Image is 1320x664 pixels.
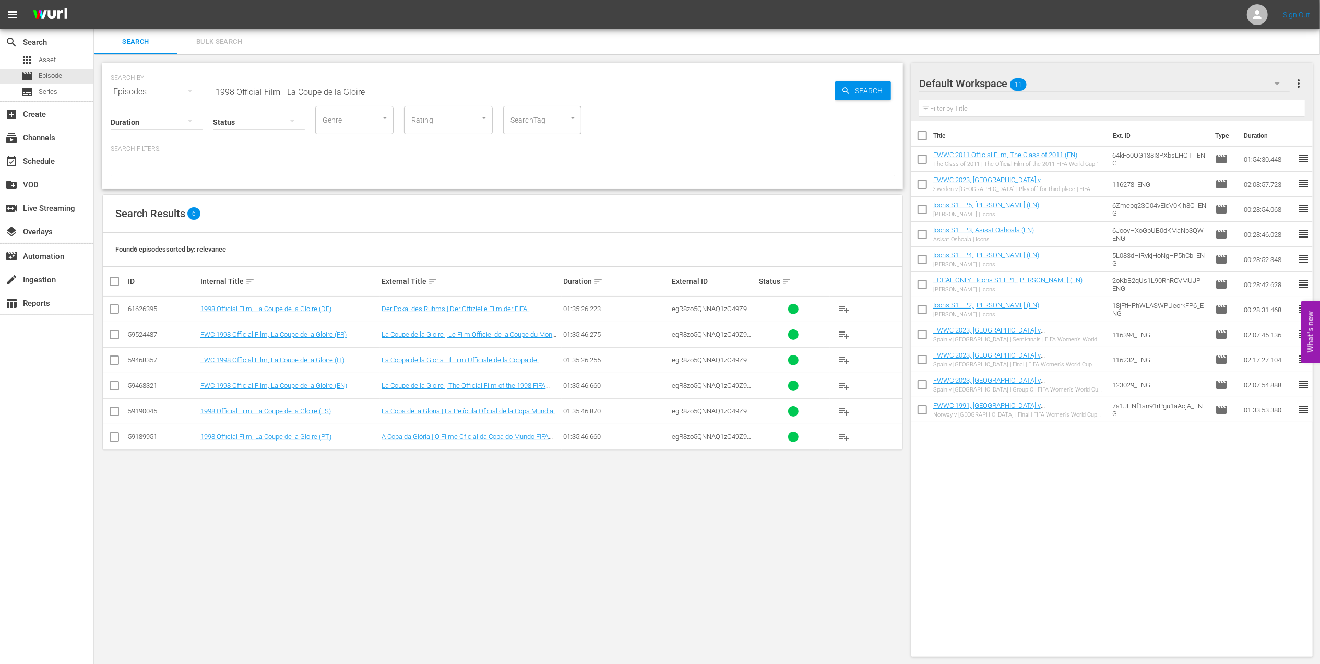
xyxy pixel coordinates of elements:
div: [PERSON_NAME] | Icons [933,286,1083,293]
a: Icons S1 EP2, [PERSON_NAME] (EN) [933,301,1039,309]
div: 01:35:46.660 [563,433,669,441]
span: reorder [1297,177,1310,190]
button: playlist_add [831,424,857,449]
span: Automation [5,250,18,263]
td: 00:28:42.628 [1240,272,1297,297]
span: reorder [1297,403,1310,416]
button: Search [835,81,891,100]
a: FWWC 1991, [GEOGRAPHIC_DATA] v [GEOGRAPHIC_DATA] (EN) [933,401,1045,417]
td: 02:17:27.104 [1240,347,1297,372]
td: 02:08:57.723 [1240,172,1297,197]
span: reorder [1297,152,1310,165]
td: 2oKbB2qUs1L90RhRCVMUJP_ENG [1108,272,1211,297]
td: 01:54:30.448 [1240,147,1297,172]
button: Open [568,113,578,123]
span: playlist_add [838,328,850,341]
span: sort [593,277,603,286]
span: egR8zo5QNNAQ1zO49Z9ON_POR [672,433,752,448]
span: reorder [1297,328,1310,340]
th: Title [933,121,1107,150]
button: playlist_add [831,399,857,424]
span: sort [245,277,255,286]
span: egR8zo5QNNAQ1zO49Z9ON_ES [672,407,752,423]
p: Search Filters: [111,145,895,153]
a: Icons S1 EP4, [PERSON_NAME] (EN) [933,251,1039,259]
span: Asset [21,54,33,66]
div: External ID [672,277,756,286]
a: LOCAL ONLY - Icons S1 EP1, [PERSON_NAME] (EN) [933,276,1083,284]
td: 00:28:52.348 [1240,247,1297,272]
span: reorder [1297,353,1310,365]
a: La Coupe de la Gloire | The Official Film of the 1998 FIFA World Cup™ [382,382,550,397]
span: playlist_add [838,354,850,366]
span: reorder [1297,253,1310,265]
a: FWC 1998 Official Film, La Coupe de la Gloire (FR) [200,330,347,338]
a: La Copa de la Gloria | La Película Oficial de la Copa Mundial de la FIFA 1998™ [382,407,559,423]
button: playlist_add [831,373,857,398]
div: 61626395 [128,305,197,313]
span: Episode [1215,378,1228,391]
span: Episode [1215,203,1228,216]
span: reorder [1297,203,1310,215]
a: FWWC 2023, [GEOGRAPHIC_DATA] v [GEOGRAPHIC_DATA] (EN) [933,376,1045,392]
a: 1998 Official Film, La Coupe de la Gloire (ES) [200,407,331,415]
div: Internal Title [200,275,378,288]
td: 116278_ENG [1108,172,1211,197]
td: 00:28:31.468 [1240,297,1297,322]
span: Overlays [5,226,18,238]
th: Ext. ID [1107,121,1209,150]
span: Episode [1215,278,1228,291]
div: 01:35:26.223 [563,305,669,313]
span: Series [39,87,57,97]
span: Search Results [115,207,185,220]
a: FWWC 2023, [GEOGRAPHIC_DATA] v [GEOGRAPHIC_DATA] (EN) + on this day promo [933,176,1070,192]
div: 01:35:46.870 [563,407,669,415]
span: Create [5,108,18,121]
span: Episode [21,70,33,82]
div: Duration [563,275,669,288]
a: La Coupe de la Gloire | Le Film Officiel de la Coupe du Monde de la FIFA 1998™ [382,330,560,346]
td: 02:07:45.136 [1240,322,1297,347]
span: Asset [39,55,56,65]
td: 123029_ENG [1108,372,1211,397]
button: playlist_add [831,348,857,373]
td: 01:33:53.380 [1240,397,1297,422]
span: sort [782,277,791,286]
span: egR8zo5QNNAQ1zO49Z9ON_ITA [672,356,752,372]
span: Episode [1215,404,1228,416]
div: 01:35:26.255 [563,356,669,364]
div: Status [759,275,828,288]
span: reorder [1297,378,1310,390]
span: Episode [1215,328,1228,341]
a: Der Pokal des Ruhms | Der Offizielle Film der FIFA-Weltmeisterschaft 1998™ [382,305,533,321]
div: Episodes [111,77,203,106]
a: FWC 1998 Official Film, La Coupe de la Gloire (EN) [200,382,347,389]
div: 59468357 [128,356,197,364]
span: Schedule [5,155,18,168]
div: 01:35:46.660 [563,382,669,389]
span: playlist_add [838,380,850,392]
th: Type [1209,121,1238,150]
div: Spain v [GEOGRAPHIC_DATA] | Group C | FIFA Women's World Cup Australia & [GEOGRAPHIC_DATA] 2023™ ... [933,386,1104,393]
span: Episode [1215,228,1228,241]
td: 02:07:54.888 [1240,372,1297,397]
a: FWWC 2011 Official Film, The Class of 2011 (EN) [933,151,1077,159]
div: 59468321 [128,382,197,389]
span: playlist_add [838,303,850,315]
span: egR8zo5QNNAQ1zO49Z9ON_FR [672,330,752,346]
span: Search [5,36,18,49]
td: 18jFfHPhWLASWPUeorkFP6_ENG [1108,297,1211,322]
div: [PERSON_NAME] | Icons [933,211,1039,218]
a: FWWC 2023, [GEOGRAPHIC_DATA] v [GEOGRAPHIC_DATA] (EN) new [933,326,1045,342]
button: more_vert [1292,71,1305,96]
td: 00:28:54.068 [1240,197,1297,222]
button: Open [380,113,390,123]
span: Episode [39,70,62,81]
span: Channels [5,132,18,144]
div: 59189951 [128,433,197,441]
div: Asisat Oshoala | Icons [933,236,1034,243]
td: 6Zmepq2SO04vEIcV0Kjh8O_ENG [1108,197,1211,222]
td: 5L083dHiRykjHoNgHP5hCb_ENG [1108,247,1211,272]
span: menu [6,8,19,21]
td: 7a1JHNf1an91rPgu1aAcjA_ENG [1108,397,1211,422]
